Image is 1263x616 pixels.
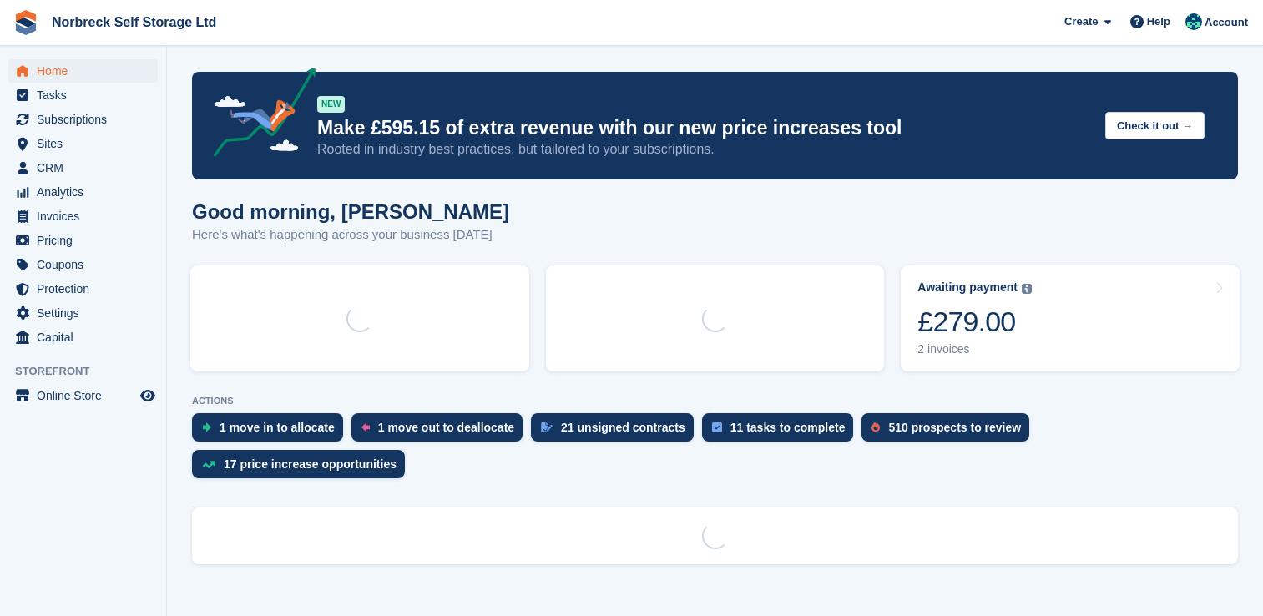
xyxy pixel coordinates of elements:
a: menu [8,301,158,325]
p: Make £595.15 of extra revenue with our new price increases tool [317,116,1092,140]
a: Preview store [138,386,158,406]
div: 1 move out to deallocate [378,421,514,434]
span: Subscriptions [37,108,137,131]
img: stora-icon-8386f47178a22dfd0bd8f6a31ec36ba5ce8667c1dd55bd0f319d3a0aa187defe.svg [13,10,38,35]
img: move_outs_to_deallocate_icon-f764333ba52eb49d3ac5e1228854f67142a1ed5810a6f6cc68b1a99e826820c5.svg [361,422,370,432]
span: Storefront [15,363,166,380]
p: Here's what's happening across your business [DATE] [192,225,509,245]
span: Tasks [37,83,137,107]
a: menu [8,108,158,131]
div: 11 tasks to complete [730,421,846,434]
div: 510 prospects to review [888,421,1021,434]
a: 1 move in to allocate [192,413,351,450]
span: Analytics [37,180,137,204]
a: menu [8,180,158,204]
a: menu [8,277,158,300]
a: 17 price increase opportunities [192,450,413,487]
a: 11 tasks to complete [702,413,862,450]
a: menu [8,253,158,276]
span: CRM [37,156,137,179]
span: Capital [37,326,137,349]
a: 510 prospects to review [861,413,1038,450]
div: Awaiting payment [917,280,1018,295]
img: price-adjustments-announcement-icon-8257ccfd72463d97f412b2fc003d46551f7dbcb40ab6d574587a9cd5c0d94... [200,68,316,163]
h1: Good morning, [PERSON_NAME] [192,200,509,223]
span: Help [1147,13,1170,30]
span: Online Store [37,384,137,407]
a: menu [8,132,158,155]
a: menu [8,326,158,349]
img: icon-info-grey-7440780725fd019a000dd9b08b2336e03edf1995a4989e88bcd33f0948082b44.svg [1022,284,1032,294]
a: menu [8,229,158,252]
div: 1 move in to allocate [220,421,335,434]
img: price_increase_opportunities-93ffe204e8149a01c8c9dc8f82e8f89637d9d84a8eef4429ea346261dce0b2c0.svg [202,461,215,468]
a: 1 move out to deallocate [351,413,531,450]
span: Settings [37,301,137,325]
span: Invoices [37,204,137,228]
span: Account [1205,14,1248,31]
a: menu [8,204,158,228]
span: Home [37,59,137,83]
div: £279.00 [917,305,1032,339]
span: Create [1064,13,1098,30]
a: menu [8,59,158,83]
img: contract_signature_icon-13c848040528278c33f63329250d36e43548de30e8caae1d1a13099fd9432cc5.svg [541,422,553,432]
span: Pricing [37,229,137,252]
img: task-75834270c22a3079a89374b754ae025e5fb1db73e45f91037f5363f120a921f8.svg [712,422,722,432]
span: Protection [37,277,137,300]
span: Coupons [37,253,137,276]
button: Check it out → [1105,112,1205,139]
a: Norbreck Self Storage Ltd [45,8,223,36]
span: Sites [37,132,137,155]
a: menu [8,384,158,407]
img: Sally King [1185,13,1202,30]
div: 21 unsigned contracts [561,421,685,434]
p: ACTIONS [192,396,1238,406]
a: 21 unsigned contracts [531,413,702,450]
div: NEW [317,96,345,113]
p: Rooted in industry best practices, but tailored to your subscriptions. [317,140,1092,159]
img: move_ins_to_allocate_icon-fdf77a2bb77ea45bf5b3d319d69a93e2d87916cf1d5bf7949dd705db3b84f3ca.svg [202,422,211,432]
div: 2 invoices [917,342,1032,356]
div: 17 price increase opportunities [224,457,397,471]
a: menu [8,156,158,179]
img: prospect-51fa495bee0391a8d652442698ab0144808aea92771e9ea1ae160a38d050c398.svg [871,422,880,432]
a: menu [8,83,158,107]
a: Awaiting payment £279.00 2 invoices [901,265,1240,371]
